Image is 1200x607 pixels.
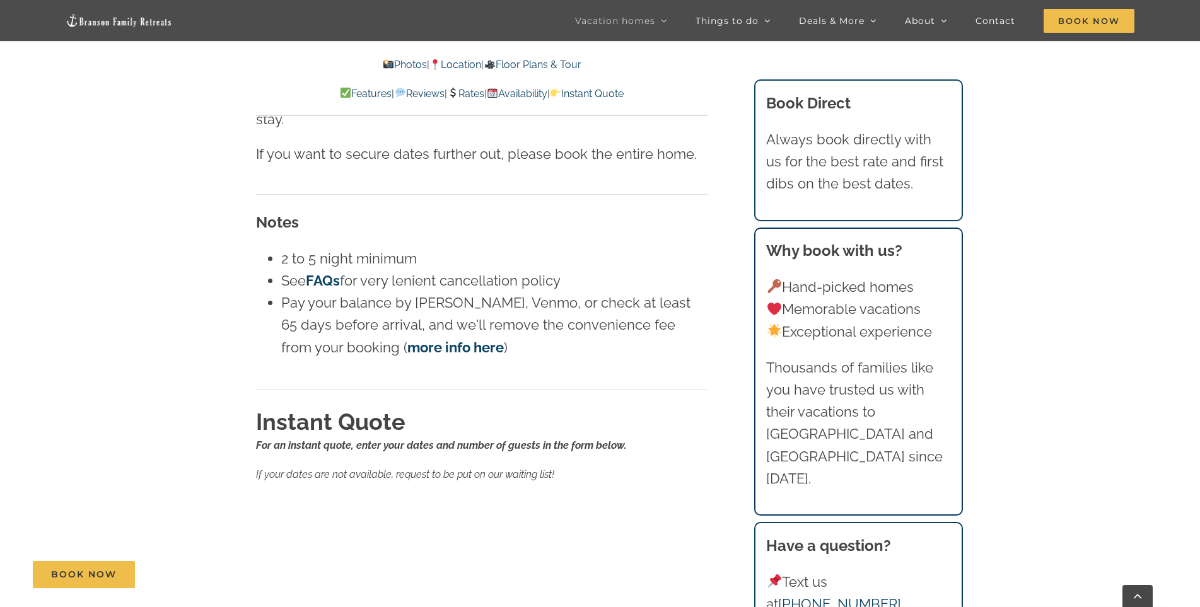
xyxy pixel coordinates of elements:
span: Deals & More [799,16,865,25]
p: Thousands of families like you have trusted us with their vacations to [GEOGRAPHIC_DATA] and [GEO... [766,357,950,490]
img: ❤️ [767,302,781,316]
h3: Why book with us? [766,240,950,262]
p: Always book directly with us for the best rate and first dibs on the best dates. [766,129,950,195]
a: Location [429,59,481,71]
p: | | [256,57,708,73]
span: Contact [976,16,1015,25]
em: If your dates are not available, request to be put on our waiting list! [256,468,554,480]
li: 2 to 5 night minimum [281,248,708,270]
b: Book Direct [766,94,851,112]
img: Branson Family Retreats Logo [66,13,173,28]
h3: Notes [256,211,708,234]
a: FAQs [306,272,340,289]
p: | | | | [256,86,708,102]
img: 💬 [395,88,405,98]
img: 🔑 [767,279,781,293]
li: See for very lenient cancellation policy [281,270,708,292]
p: If you want to secure dates further out, please book the entire home. [256,143,708,165]
span: Book Now [51,569,117,580]
a: Photos [383,59,427,71]
img: 📸 [383,59,393,69]
img: 🎥 [485,59,495,69]
a: Rates [447,88,484,100]
a: Reviews [394,88,444,100]
span: Things to do [696,16,759,25]
strong: Instant Quote [256,408,405,435]
img: 📍 [430,59,440,69]
a: Floor Plans & Tour [484,59,581,71]
li: Pay your balance by [PERSON_NAME], Venmo, or check at least 65 days before arrival, and we'll rem... [281,292,708,359]
img: 🌟 [767,324,781,338]
span: Vacation homes [575,16,655,25]
i: For an instant quote, enter your dates and number of guests in the form below. [256,439,627,451]
img: 👉 [550,88,561,98]
img: ✅ [341,88,351,98]
span: About [905,16,935,25]
img: 💲 [448,88,458,98]
a: Instant Quote [550,88,624,100]
span: Book Now [1044,9,1134,33]
strong: Have a question? [766,536,891,555]
a: Features [340,88,392,100]
a: more info here [407,339,504,356]
p: Hand-picked homes Memorable vacations Exceptional experience [766,276,950,343]
a: Book Now [33,561,135,588]
img: 📆 [487,88,498,98]
a: Availability [487,88,547,100]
